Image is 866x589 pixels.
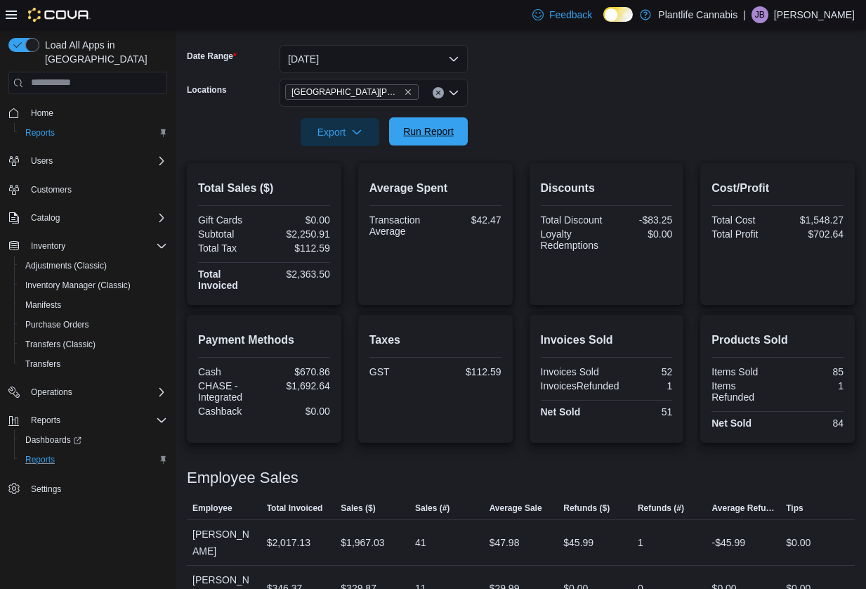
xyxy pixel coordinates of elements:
[541,214,604,226] div: Total Discount
[20,124,167,141] span: Reports
[404,88,412,96] button: Remove Fort McMurray - Stoney Creek from selection in this group
[774,6,855,23] p: [PERSON_NAME]
[780,418,844,429] div: 84
[25,280,131,291] span: Inventory Manager (Classic)
[25,105,59,122] a: Home
[14,315,173,335] button: Purchase Orders
[563,503,610,514] span: Refunds ($)
[25,384,78,401] button: Operations
[31,212,60,224] span: Catalog
[3,179,173,200] button: Customers
[658,6,737,23] p: Plantlife Cannabis
[563,534,593,551] div: $45.99
[267,242,330,254] div: $112.59
[25,181,167,198] span: Customers
[25,209,167,226] span: Catalog
[609,228,672,240] div: $0.00
[20,257,112,274] a: Adjustments (Classic)
[3,382,173,402] button: Operations
[20,297,167,313] span: Manifests
[3,236,173,256] button: Inventory
[609,406,672,418] div: 51
[20,277,167,294] span: Inventory Manager (Classic)
[752,6,768,23] div: Jessica Boyer
[198,366,261,377] div: Cash
[541,366,604,377] div: Invoices Sold
[25,412,167,429] span: Reports
[198,332,330,349] h2: Payment Methods
[20,451,60,468] a: Reports
[198,214,261,226] div: Gift Cards
[192,503,232,514] span: Employee
[198,242,261,254] div: Total Tax
[187,520,261,565] div: [PERSON_NAME]
[25,384,167,401] span: Operations
[31,387,72,398] span: Operations
[31,415,60,426] span: Reports
[609,214,672,226] div: -$83.25
[638,503,684,514] span: Refunds (#)
[31,240,65,252] span: Inventory
[25,153,167,169] span: Users
[39,38,167,66] span: Load All Apps in [GEOGRAPHIC_DATA]
[711,366,775,377] div: Items Sold
[541,332,673,349] h2: Invoices Sold
[291,85,401,99] span: [GEOGRAPHIC_DATA][PERSON_NAME][GEOGRAPHIC_DATA]
[527,1,598,29] a: Feedback
[25,434,81,446] span: Dashboards
[341,534,384,551] div: $1,967.03
[786,534,811,551] div: $0.00
[31,108,53,119] span: Home
[369,180,501,197] h2: Average Spent
[490,503,542,514] span: Average Sale
[3,410,173,430] button: Reports
[267,380,330,391] div: $1,692.64
[25,454,55,465] span: Reports
[31,155,53,167] span: Users
[711,214,775,226] div: Total Cost
[20,356,167,373] span: Transfers
[187,84,227,96] label: Locations
[369,366,433,377] div: GST
[780,380,844,391] div: 1
[25,299,61,311] span: Manifests
[267,503,323,514] span: Total Invoiced
[25,209,65,226] button: Catalog
[755,6,765,23] span: JB
[14,450,173,470] button: Reports
[20,316,95,333] a: Purchase Orders
[712,503,775,514] span: Average Refund
[711,180,844,197] h2: Cost/Profit
[3,103,173,123] button: Home
[198,380,261,403] div: CHASE - Integrated
[403,124,454,138] span: Run Report
[267,534,310,551] div: $2,017.13
[415,534,426,551] div: 41
[267,366,330,377] div: $670.86
[20,432,87,448] a: Dashboards
[14,354,173,374] button: Transfers
[541,228,604,251] div: Loyalty Redemptions
[14,123,173,143] button: Reports
[433,87,444,98] button: Clear input
[369,332,501,349] h2: Taxes
[20,316,167,333] span: Purchase Orders
[198,228,261,240] div: Subtotal
[25,153,58,169] button: Users
[25,358,60,370] span: Transfers
[415,503,450,514] span: Sales (#)
[14,295,173,315] button: Manifests
[14,430,173,450] a: Dashboards
[490,534,520,551] div: $47.98
[711,380,775,403] div: Items Refunded
[267,268,330,280] div: $2,363.50
[25,479,167,497] span: Settings
[20,297,67,313] a: Manifests
[25,339,96,350] span: Transfers (Classic)
[20,277,136,294] a: Inventory Manager (Classic)
[198,268,238,291] strong: Total Invoiced
[20,336,167,353] span: Transfers (Classic)
[711,332,844,349] h2: Products Sold
[28,8,91,22] img: Cova
[25,104,167,122] span: Home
